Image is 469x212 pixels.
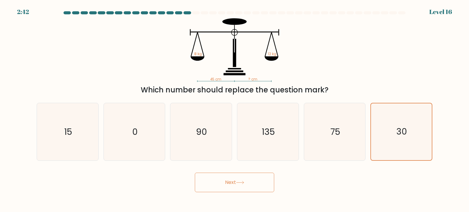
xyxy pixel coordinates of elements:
[397,126,407,138] text: 30
[268,52,276,56] tspan: 12 kg
[195,173,274,192] button: Next
[196,125,207,138] text: 90
[248,77,257,82] tspan: ? cm
[429,7,452,16] div: Level 16
[40,84,429,95] div: Which number should replace the question mark?
[17,7,29,16] div: 2:42
[262,125,275,138] text: 135
[132,125,138,138] text: 0
[210,77,221,82] tspan: 45 cm
[64,125,72,138] text: 15
[194,52,202,56] tspan: 8 kg
[330,125,340,138] text: 75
